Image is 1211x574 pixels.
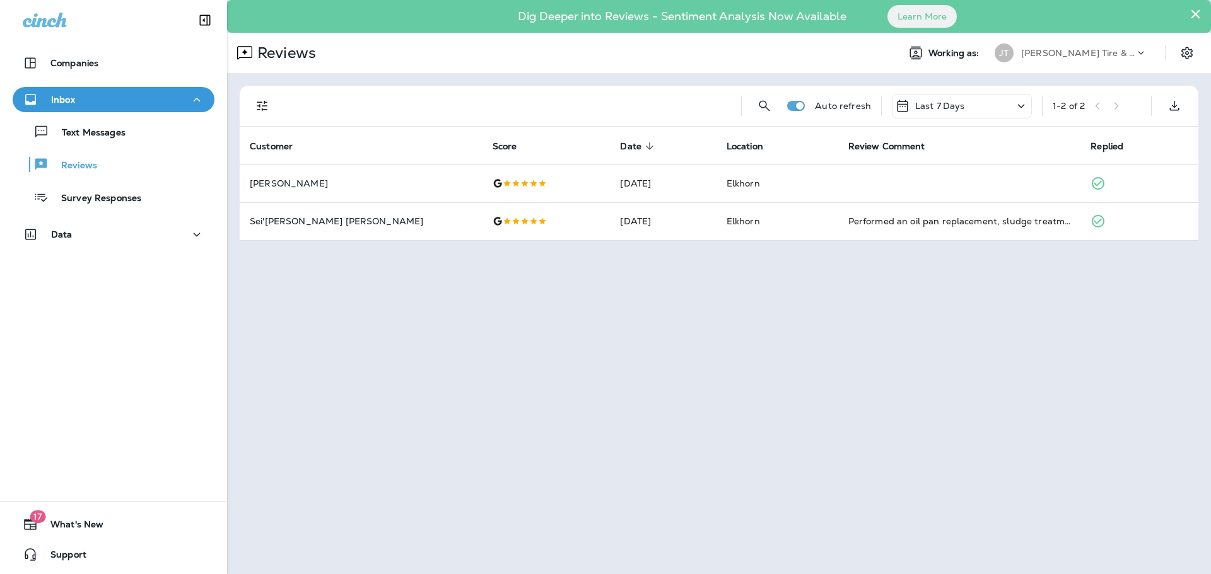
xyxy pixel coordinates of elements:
div: 1 - 2 of 2 [1053,101,1085,111]
span: Date [620,141,658,152]
button: Close [1190,4,1202,24]
span: 17 [30,510,45,523]
p: [PERSON_NAME] [250,178,472,188]
button: Filters [250,93,275,118]
span: Elkhorn [727,178,760,189]
span: Location [727,141,763,152]
p: Sei'[PERSON_NAME] [PERSON_NAME] [250,216,472,226]
button: Search Reviews [752,93,777,118]
span: What's New [38,519,103,534]
span: Review Comment [848,141,925,152]
button: Export as CSV [1162,93,1187,118]
button: 17What's New [13,512,214,537]
span: Score [493,141,517,152]
p: Survey Responses [49,193,141,205]
span: Customer [250,141,309,152]
p: Last 7 Days [915,101,965,111]
p: [PERSON_NAME] Tire & Auto [1021,48,1135,58]
button: Reviews [13,151,214,178]
button: Inbox [13,87,214,112]
div: Performed an oil pan replacement, sludge treatment, and oul change. Car runs much smoother and qu... [848,215,1071,227]
p: Auto refresh [815,101,871,111]
p: Reviews [49,160,97,172]
span: Location [727,141,780,152]
span: Date [620,141,641,152]
button: Support [13,542,214,567]
span: Elkhorn [727,215,760,227]
p: Text Messages [49,127,126,139]
p: Dig Deeper into Reviews - Sentiment Analysis Now Available [481,14,883,18]
button: Learn More [887,5,957,28]
span: Replied [1091,141,1140,152]
button: Text Messages [13,118,214,145]
button: Collapse Sidebar [187,8,223,33]
span: Replied [1091,141,1123,152]
td: [DATE] [610,202,716,240]
p: Data [51,229,73,239]
p: Reviews [252,43,316,62]
td: [DATE] [610,164,716,202]
span: Support [38,549,86,565]
button: Settings [1176,42,1198,64]
span: Working as: [928,48,982,59]
button: Survey Responses [13,184,214,210]
button: Companies [13,50,214,76]
button: Data [13,222,214,247]
span: Review Comment [848,141,942,152]
span: Score [493,141,534,152]
p: Inbox [51,95,75,105]
span: Customer [250,141,293,152]
div: JT [995,43,1014,62]
p: Companies [50,58,98,68]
